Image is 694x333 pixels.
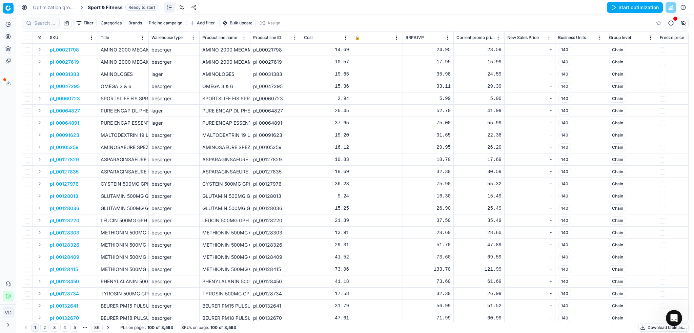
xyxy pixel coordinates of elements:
[50,278,79,285] button: pl_00128450
[36,119,44,127] button: Expand
[406,95,451,102] div: 5.99
[50,83,80,90] button: pl_00047295
[126,19,145,27] button: Brands
[101,107,146,114] p: PURE ENCAP DL PHENYLALANIN
[456,144,502,151] div: 26.20
[202,83,247,90] div: OMEGA 3 & 6
[507,156,552,163] div: -
[609,143,626,151] span: Chain
[151,193,197,200] div: besorger
[406,83,451,90] div: 33.11
[101,242,146,248] p: METHIONIN 500MG GPH KPS
[507,217,552,224] div: -
[406,107,451,114] div: 52.70
[91,324,103,332] button: 36
[98,19,124,27] button: Categories
[253,229,298,236] div: pl_00128303
[14,167,114,174] div: June Product Release 2025
[304,120,349,126] div: 37.65
[202,59,247,65] div: AMINO 2000 MEGAMAX
[151,83,197,90] div: besorger
[456,132,502,139] div: 22.38
[660,35,684,40] span: Freeze price
[101,35,109,40] span: Title
[304,132,349,139] div: 19.20
[304,35,313,40] span: Cost
[50,107,80,114] button: pl_00064827
[406,46,451,53] div: 24.95
[558,82,571,90] span: 140
[50,144,79,151] button: pl_00105259
[50,290,79,297] button: pl_00128734
[253,71,298,78] div: pl_00031383
[36,253,44,261] button: Expand
[101,46,146,53] p: AMINO 2000 MEGAMAX
[507,59,552,65] div: -
[456,168,502,175] div: 30.59
[456,107,502,114] div: 41.99
[558,46,571,54] span: 140
[304,229,349,236] div: 13.91
[202,217,247,224] div: LEUCIN 500MG GPH KPS
[66,11,80,24] img: Profile image for Paul
[456,59,502,65] div: 15.99
[253,181,298,187] div: pl_00127976
[10,177,126,190] div: Anchoring sets
[147,325,155,330] strong: 100
[34,20,55,26] input: Search by SKU or title
[10,140,126,152] div: Repricing Guide
[609,229,626,237] span: Chain
[14,142,114,149] div: Repricing Guide
[558,229,571,237] span: 140
[50,205,79,212] p: pl_00128036
[253,168,298,175] div: pl_00127835
[50,35,58,40] span: SKU
[50,242,79,248] button: pl_00128326
[202,181,247,187] div: CYSTEIN 500MG GPH KPS
[36,131,44,139] button: Expand
[253,83,298,90] div: pl_00047295
[50,168,79,175] button: pl_00127835
[558,180,571,188] span: 140
[36,58,44,66] button: Expand
[151,217,197,224] div: besorger
[507,193,552,200] div: -
[202,205,247,212] div: GLUTAMIN 500MG GPH KPS
[36,155,44,163] button: Expand
[7,91,129,117] div: Send us a messageWe typically reply in a few hours
[101,144,146,151] p: AMINOSAEURE SPEZIAL KOMPL
[36,180,44,188] button: Expand
[50,217,79,224] button: pl_00128220
[507,83,552,90] div: -
[558,131,571,139] span: 140
[50,324,59,332] button: 3
[609,35,631,40] span: Group level
[14,127,55,134] span: Search for help
[224,325,236,330] strong: 3,593
[56,228,80,233] span: Messages
[50,46,79,53] button: pl_00021798
[45,211,90,238] button: Messages
[101,205,146,212] p: GLUTAMIN 500MG GPH KPS
[101,71,146,78] p: AMINOLOGES
[507,71,552,78] div: -
[36,143,44,151] button: Expand
[609,58,626,66] span: Chain
[70,324,79,332] button: 5
[15,228,30,233] span: Home
[304,205,349,212] div: 15.25
[36,228,44,236] button: Expand
[50,59,79,65] button: pl_00027619
[304,217,349,224] div: 21.39
[50,315,79,321] button: pl_00132670
[60,324,69,332] button: 4
[609,95,626,103] span: Chain
[50,181,79,187] button: pl_00127976
[406,120,451,126] div: 75.00
[558,35,586,40] span: Business Units
[151,156,197,163] div: besorger
[456,217,502,224] div: 35.49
